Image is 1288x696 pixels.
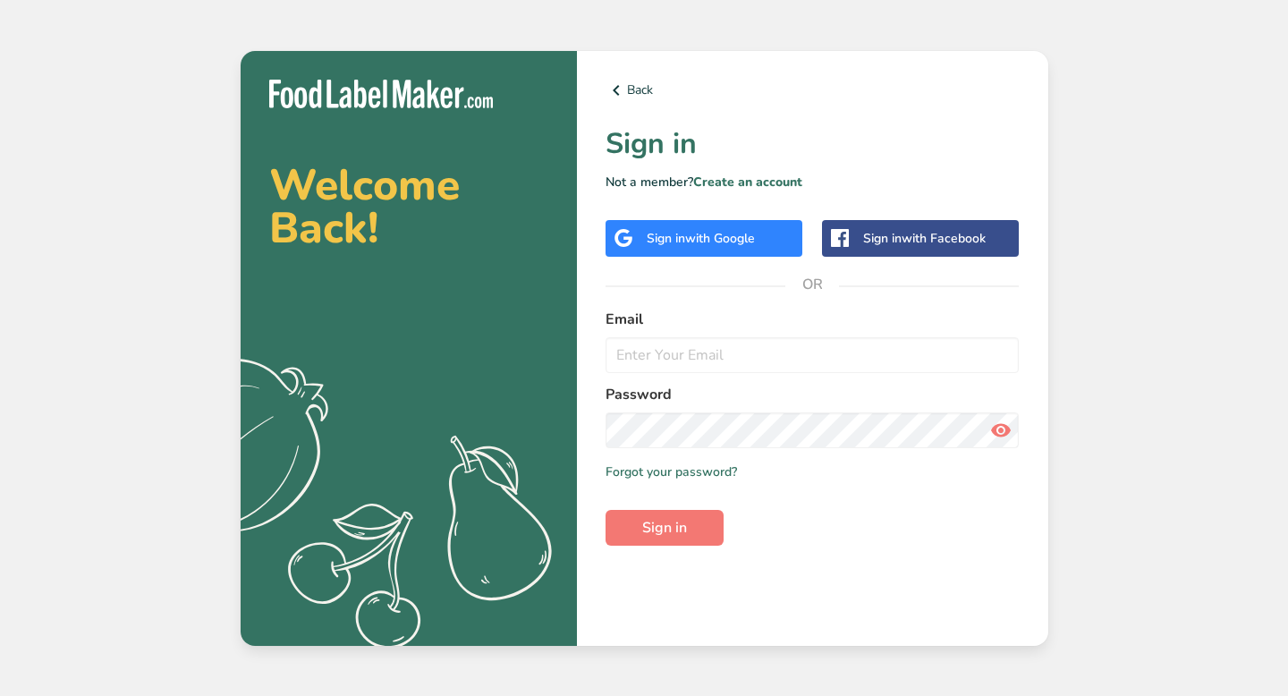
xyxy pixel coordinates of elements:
input: Enter Your Email [606,337,1020,373]
button: Sign in [606,510,724,546]
div: Sign in [863,229,986,248]
p: Not a member? [606,173,1020,191]
span: Sign in [642,517,687,539]
img: Food Label Maker [269,80,493,109]
h2: Welcome Back! [269,164,548,250]
div: Sign in [647,229,755,248]
a: Back [606,80,1020,101]
span: with Google [685,230,755,247]
h1: Sign in [606,123,1020,166]
a: Forgot your password? [606,463,737,481]
span: OR [785,258,839,311]
label: Email [606,309,1020,330]
a: Create an account [693,174,802,191]
span: with Facebook [902,230,986,247]
label: Password [606,384,1020,405]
